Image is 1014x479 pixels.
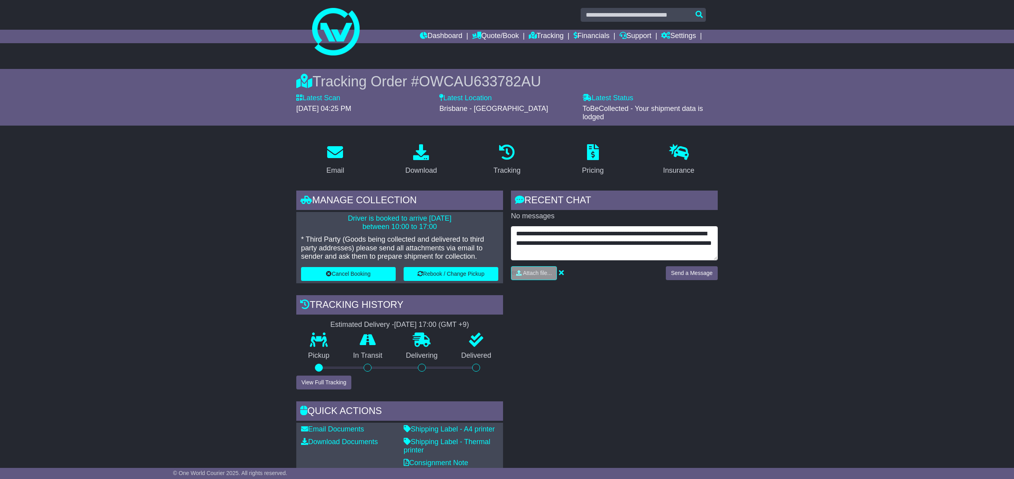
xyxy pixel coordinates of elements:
[419,73,541,90] span: OWCAU633782AU
[301,438,378,446] a: Download Documents
[511,191,718,212] div: RECENT CHAT
[321,141,349,179] a: Email
[583,105,703,121] span: ToBeCollected - Your shipment data is lodged
[439,105,548,113] span: Brisbane - [GEOGRAPHIC_DATA]
[404,425,495,433] a: Shipping Label - A4 printer
[666,266,718,280] button: Send a Message
[405,165,437,176] div: Download
[394,321,469,329] div: [DATE] 17:00 (GMT +9)
[296,401,503,423] div: Quick Actions
[420,30,462,43] a: Dashboard
[301,235,498,261] p: * Third Party (Goods being collected and delivered to third party addresses) please send all atta...
[577,141,609,179] a: Pricing
[173,470,288,476] span: © One World Courier 2025. All rights reserved.
[582,165,604,176] div: Pricing
[296,73,718,90] div: Tracking Order #
[394,351,450,360] p: Delivering
[511,212,718,221] p: No messages
[296,94,340,103] label: Latest Scan
[296,191,503,212] div: Manage collection
[472,30,519,43] a: Quote/Book
[583,94,633,103] label: Latest Status
[619,30,652,43] a: Support
[341,351,395,360] p: In Transit
[658,141,700,179] a: Insurance
[400,141,442,179] a: Download
[301,267,396,281] button: Cancel Booking
[301,214,498,231] p: Driver is booked to arrive [DATE] between 10:00 to 17:00
[296,105,351,113] span: [DATE] 04:25 PM
[663,165,694,176] div: Insurance
[404,267,498,281] button: Rebook / Change Pickup
[404,459,468,467] a: Consignment Note
[574,30,610,43] a: Financials
[296,295,503,317] div: Tracking history
[661,30,696,43] a: Settings
[404,438,490,454] a: Shipping Label - Thermal printer
[301,425,364,433] a: Email Documents
[529,30,564,43] a: Tracking
[450,351,503,360] p: Delivered
[494,165,520,176] div: Tracking
[488,141,526,179] a: Tracking
[439,94,492,103] label: Latest Location
[326,165,344,176] div: Email
[296,321,503,329] div: Estimated Delivery -
[296,376,351,389] button: View Full Tracking
[296,351,341,360] p: Pickup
